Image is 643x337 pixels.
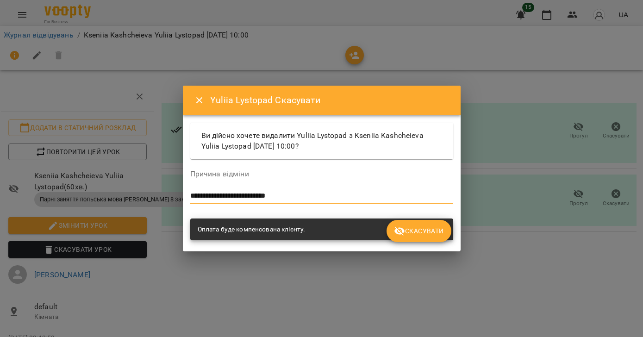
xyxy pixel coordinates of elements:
[387,220,451,242] button: Скасувати
[188,89,211,112] button: Close
[190,170,453,178] label: Причина відміни
[394,225,443,237] span: Скасувати
[190,123,453,159] div: Ви дійсно хочете видалити Yuliia Lystopad з Kseniia Kashcheieva Yuliia Lystopad [DATE] 10:00?
[210,93,449,107] h6: Yuliia Lystopad Скасувати
[198,221,306,238] div: Оплата буде компенсована клієнту.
